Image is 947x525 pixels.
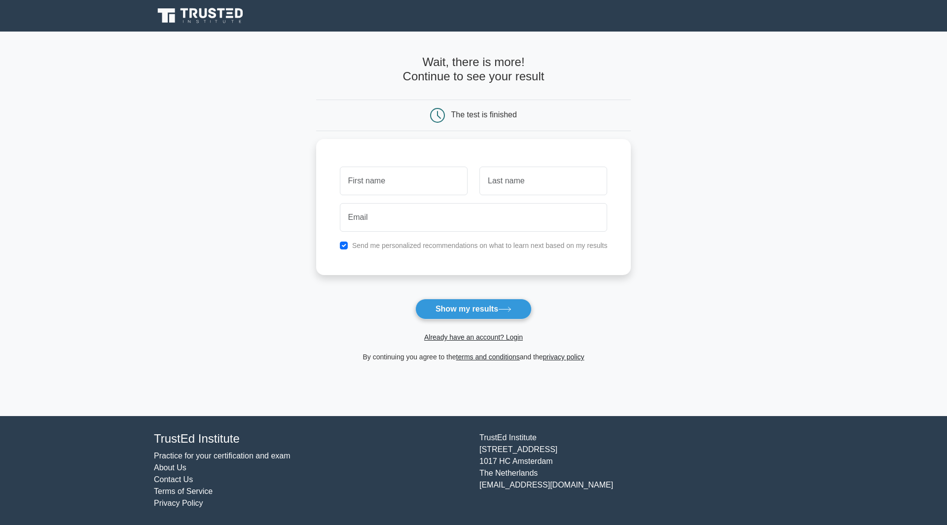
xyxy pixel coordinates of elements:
[451,110,517,119] div: The test is finished
[316,55,631,84] h4: Wait, there is more! Continue to see your result
[340,167,468,195] input: First name
[154,487,213,495] a: Terms of Service
[473,432,799,509] div: TrustEd Institute [STREET_ADDRESS] 1017 HC Amsterdam The Netherlands [EMAIL_ADDRESS][DOMAIN_NAME]
[340,203,608,232] input: Email
[154,452,291,460] a: Practice for your certification and exam
[154,475,193,484] a: Contact Us
[543,353,584,361] a: privacy policy
[479,167,607,195] input: Last name
[154,499,203,507] a: Privacy Policy
[310,351,637,363] div: By continuing you agree to the and the
[352,242,608,249] label: Send me personalized recommendations on what to learn next based on my results
[424,333,523,341] a: Already have an account? Login
[154,463,186,472] a: About Us
[456,353,520,361] a: terms and conditions
[415,299,532,319] button: Show my results
[154,432,468,446] h4: TrustEd Institute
